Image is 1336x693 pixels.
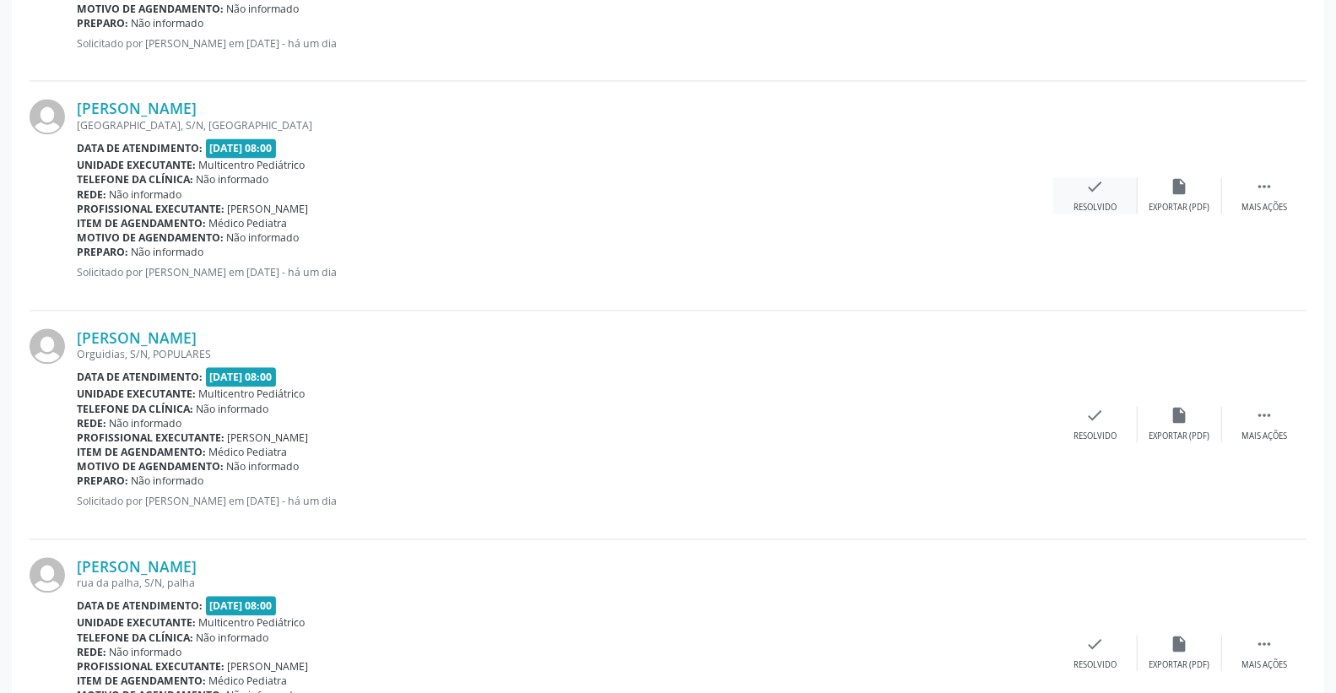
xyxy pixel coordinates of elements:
i: insert_drive_file [1171,406,1189,425]
div: Mais ações [1241,430,1287,442]
span: [PERSON_NAME] [228,430,309,445]
span: Médico Pediatra [209,216,288,230]
b: Item de agendamento: [77,216,206,230]
b: Preparo: [77,16,128,30]
i: check [1086,406,1105,425]
b: Data de atendimento: [77,141,203,155]
span: Não informado [132,245,204,259]
span: Não informado [132,16,204,30]
div: Resolvido [1074,202,1117,214]
span: [DATE] 08:00 [206,596,277,615]
div: Mais ações [1241,202,1287,214]
b: Preparo: [77,245,128,259]
p: Solicitado por [PERSON_NAME] em [DATE] - há um dia [77,36,1053,51]
i:  [1255,177,1274,196]
div: [GEOGRAPHIC_DATA], S/N, [GEOGRAPHIC_DATA] [77,118,1053,133]
i: insert_drive_file [1171,635,1189,653]
i: check [1086,177,1105,196]
span: Não informado [110,645,182,659]
span: Não informado [110,187,182,202]
div: Resolvido [1074,659,1117,671]
i:  [1255,406,1274,425]
b: Telefone da clínica: [77,172,193,187]
span: Não informado [227,230,300,245]
b: Telefone da clínica: [77,631,193,645]
b: Telefone da clínica: [77,402,193,416]
b: Rede: [77,187,106,202]
span: [PERSON_NAME] [228,659,309,674]
b: Item de agendamento: [77,445,206,459]
a: [PERSON_NAME] [77,328,197,347]
span: Não informado [227,459,300,474]
b: Unidade executante: [77,615,196,630]
b: Rede: [77,416,106,430]
i: insert_drive_file [1171,177,1189,196]
span: [PERSON_NAME] [228,202,309,216]
b: Motivo de agendamento: [77,230,224,245]
a: [PERSON_NAME] [77,557,197,576]
i: check [1086,635,1105,653]
span: [DATE] 08:00 [206,138,277,158]
a: [PERSON_NAME] [77,99,197,117]
span: Multicentro Pediátrico [199,158,306,172]
div: rua da palha, S/N, palha [77,576,1053,590]
b: Profissional executante: [77,659,224,674]
b: Item de agendamento: [77,674,206,688]
b: Profissional executante: [77,430,224,445]
b: Unidade executante: [77,158,196,172]
div: Mais ações [1241,659,1287,671]
span: [DATE] 08:00 [206,367,277,387]
div: Orguidias, S/N, POPULARES [77,347,1053,361]
b: Data de atendimento: [77,598,203,613]
span: Não informado [132,474,204,488]
b: Preparo: [77,474,128,488]
span: Médico Pediatra [209,674,288,688]
b: Motivo de agendamento: [77,459,224,474]
img: img [30,99,65,134]
div: Exportar (PDF) [1149,202,1210,214]
div: Exportar (PDF) [1149,430,1210,442]
b: Unidade executante: [77,387,196,401]
span: Não informado [197,402,269,416]
img: img [30,328,65,364]
img: img [30,557,65,593]
p: Solicitado por [PERSON_NAME] em [DATE] - há um dia [77,494,1053,508]
span: Multicentro Pediátrico [199,387,306,401]
b: Rede: [77,645,106,659]
b: Motivo de agendamento: [77,2,224,16]
span: Multicentro Pediátrico [199,615,306,630]
i:  [1255,635,1274,653]
div: Resolvido [1074,430,1117,442]
b: Profissional executante: [77,202,224,216]
span: Não informado [197,631,269,645]
span: Não informado [197,172,269,187]
span: Médico Pediatra [209,445,288,459]
b: Data de atendimento: [77,370,203,384]
p: Solicitado por [PERSON_NAME] em [DATE] - há um dia [77,265,1053,279]
span: Não informado [227,2,300,16]
div: Exportar (PDF) [1149,659,1210,671]
span: Não informado [110,416,182,430]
